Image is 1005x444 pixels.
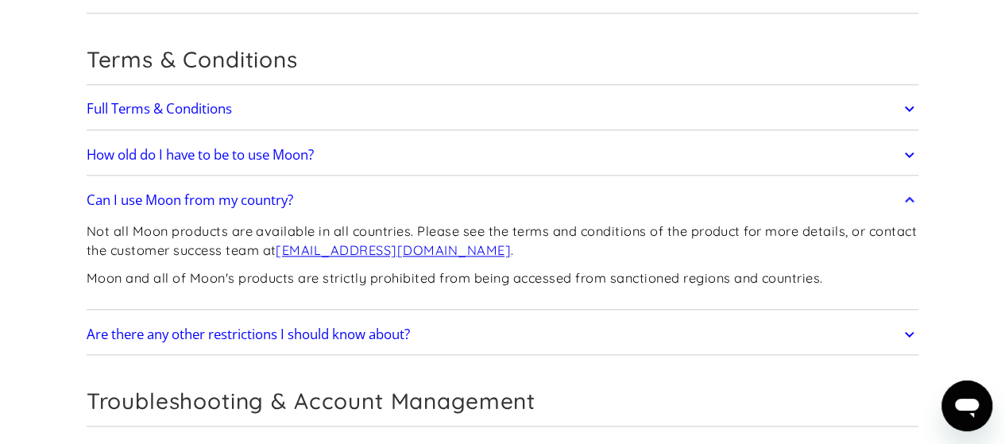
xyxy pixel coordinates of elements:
[87,192,293,208] h2: Can I use Moon from my country?
[87,268,919,288] p: Moon and all of Moon's products are strictly prohibited from being accessed from sanctioned regio...
[87,101,232,117] h2: Full Terms & Conditions
[87,388,919,415] h2: Troubleshooting & Account Management
[87,222,919,261] p: Not all Moon products are available in all countries. Please see the terms and conditions of the ...
[87,318,919,351] a: Are there any other restrictions I should know about?
[87,138,919,172] a: How old do I have to be to use Moon?
[87,183,919,217] a: Can I use Moon from my country?
[87,147,314,163] h2: How old do I have to be to use Moon?
[87,92,919,125] a: Full Terms & Conditions
[87,326,410,342] h2: Are there any other restrictions I should know about?
[276,242,511,258] a: [EMAIL_ADDRESS][DOMAIN_NAME]
[941,380,992,431] iframe: 启动消息传送窗口的按钮
[87,46,919,73] h2: Terms & Conditions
